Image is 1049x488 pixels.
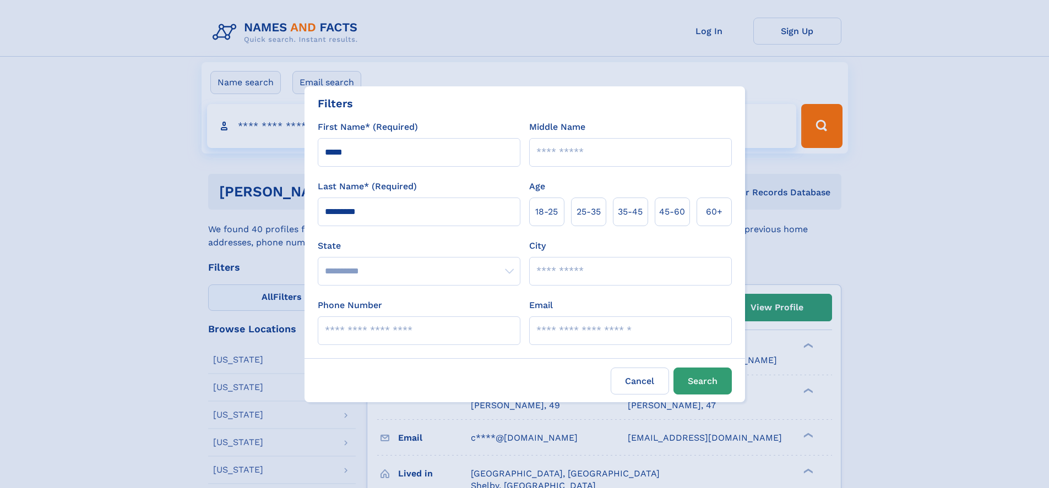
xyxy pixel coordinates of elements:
label: Phone Number [318,299,382,312]
span: 18‑25 [535,205,558,218]
label: Email [529,299,553,312]
label: First Name* (Required) [318,120,418,134]
span: 35‑45 [618,205,643,218]
label: Last Name* (Required) [318,180,417,193]
span: 60+ [706,205,722,218]
span: 45‑60 [659,205,685,218]
label: Cancel [611,368,669,394]
div: Filters [318,95,353,112]
button: Search [673,368,732,394]
label: Middle Name [529,120,585,134]
span: 25‑35 [577,205,601,218]
label: State [318,239,520,253]
label: Age [529,180,545,193]
label: City [529,239,546,253]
